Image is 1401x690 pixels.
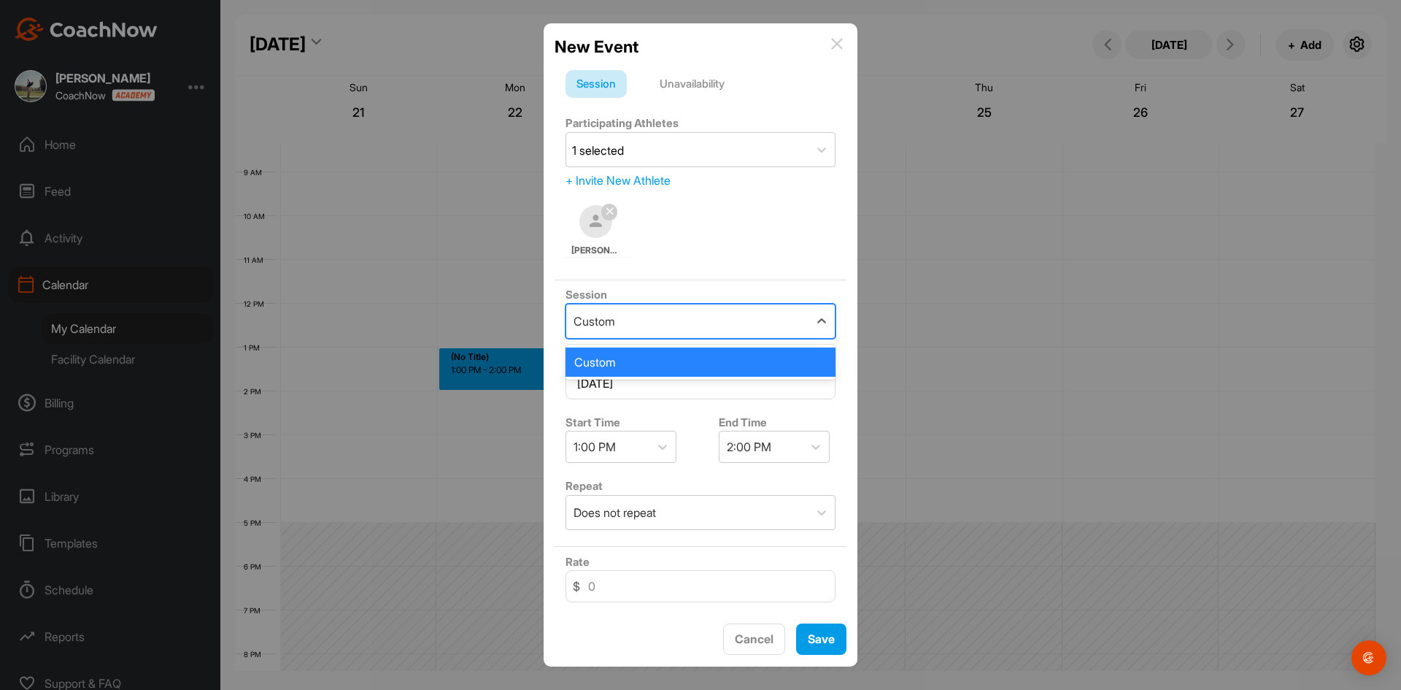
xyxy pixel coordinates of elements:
[579,205,612,238] img: square_default-ef6cabf814de5a2bf16c804365e32c732080f9872bdf737d349900a9daf73cf9.png
[796,624,846,655] button: Save
[566,367,835,399] input: Select Date
[571,244,621,257] span: [PERSON_NAME]
[566,172,835,189] div: + Invite New Athlete
[649,70,736,98] div: Unavailability
[727,438,771,456] div: 2:00 PM
[723,624,785,655] button: Cancel
[574,313,615,330] div: Custom
[808,632,835,646] span: Save
[566,555,590,569] label: Rate
[719,415,767,429] label: End Time
[573,578,580,595] span: $
[566,415,620,429] label: Start Time
[831,38,843,50] img: info
[566,288,607,302] label: Session
[735,632,773,646] span: Cancel
[566,570,835,602] input: 0
[574,504,656,521] div: Does not repeat
[1351,640,1386,675] div: Open Intercom Messenger
[574,438,616,456] div: 1:00 PM
[566,479,603,493] label: Repeat
[555,34,638,59] h2: New Event
[566,116,679,130] label: Participating Athletes
[566,70,627,98] div: Session
[572,142,624,159] div: 1 selected
[566,348,835,377] div: Custom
